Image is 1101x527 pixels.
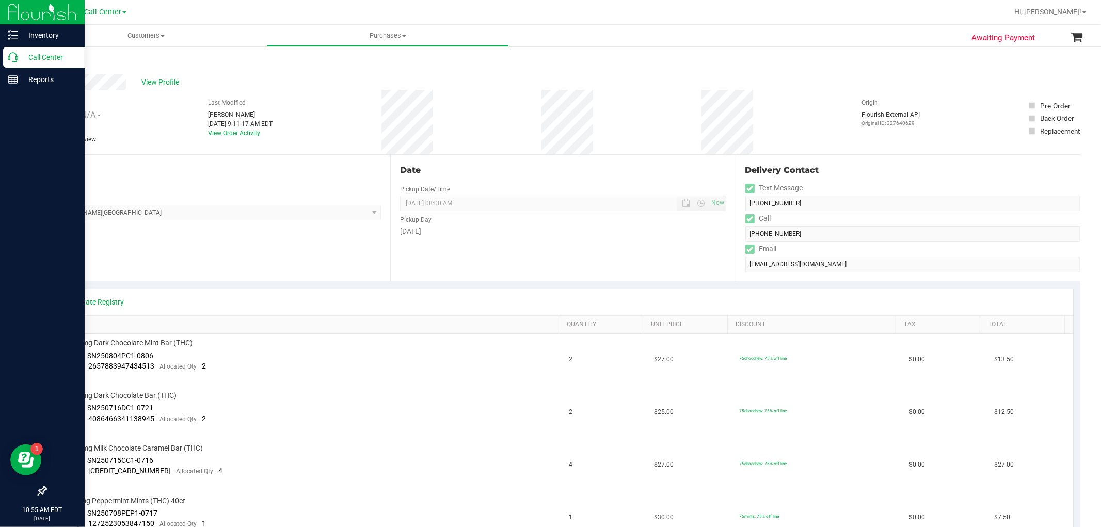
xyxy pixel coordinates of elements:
[219,467,223,475] span: 4
[98,110,100,120] span: -
[994,355,1014,364] span: $13.50
[745,164,1080,177] div: Delivery Contact
[1040,113,1074,123] div: Back Order
[654,407,674,417] span: $25.00
[569,513,573,522] span: 1
[59,338,193,348] span: HT 100mg Dark Chocolate Mint Bar (THC)
[202,362,206,370] span: 2
[89,362,155,370] span: 2657883947434513
[59,391,177,401] span: HT 100mg Dark Chocolate Bar (THC)
[745,226,1080,242] input: Format: (999) 999-9999
[971,32,1035,44] span: Awaiting Payment
[88,404,154,412] span: SN250716DC1-0721
[739,514,779,519] span: 75mints: 75% off line
[904,321,976,329] a: Tax
[569,460,573,470] span: 4
[567,321,639,329] a: Quantity
[10,444,41,475] iframe: Resource center
[208,119,273,129] div: [DATE] 9:11:17 AM EDT
[88,352,154,360] span: SN250804PC1-0806
[1040,126,1080,136] div: Replacement
[89,414,155,423] span: 4086466341138945
[400,185,450,194] label: Pickup Date/Time
[862,119,920,127] p: Original ID: 327640629
[177,468,214,475] span: Allocated Qty
[745,181,803,196] label: Text Message
[400,215,432,225] label: Pickup Day
[89,467,171,475] span: [CREDIT_CARD_NUMBER]
[8,30,18,40] inline-svg: Inventory
[862,98,879,107] label: Origin
[267,25,509,46] a: Purchases
[25,31,267,40] span: Customers
[61,321,555,329] a: SKU
[994,460,1014,470] span: $27.00
[160,416,197,423] span: Allocated Qty
[202,414,206,423] span: 2
[654,460,674,470] span: $27.00
[208,98,246,107] label: Last Modified
[84,8,121,17] span: Call Center
[569,407,573,417] span: 2
[654,355,674,364] span: $27.00
[59,496,186,506] span: HT 2.5mg Peppermint Mints (THC) 40ct
[1040,101,1071,111] div: Pre-Order
[745,196,1080,211] input: Format: (999) 999-9999
[909,407,925,417] span: $0.00
[909,355,925,364] span: $0.00
[18,51,80,63] p: Call Center
[654,513,674,522] span: $30.00
[739,461,787,466] span: 75chocchew: 75% off line
[81,110,95,120] span: N/A
[5,515,80,522] p: [DATE]
[18,73,80,86] p: Reports
[736,321,892,329] a: Discount
[400,164,726,177] div: Date
[739,356,787,361] span: 75chocchew: 75% off line
[909,460,925,470] span: $0.00
[8,74,18,85] inline-svg: Reports
[88,456,154,465] span: SN250715CC1-0716
[267,31,508,40] span: Purchases
[18,29,80,41] p: Inventory
[651,321,724,329] a: Unit Price
[160,363,197,370] span: Allocated Qty
[988,321,1061,329] a: Total
[745,211,771,226] label: Call
[400,226,726,237] div: [DATE]
[745,242,777,257] label: Email
[994,513,1010,522] span: $7.50
[62,297,124,307] a: View State Registry
[569,355,573,364] span: 2
[88,509,158,517] span: SN250708PEP1-0717
[862,110,920,127] div: Flourish External API
[59,443,203,453] span: HT 100mg Milk Chocolate Caramel Bar (THC)
[739,408,787,413] span: 75chocchew: 75% off line
[994,407,1014,417] span: $12.50
[141,77,183,88] span: View Profile
[30,443,43,455] iframe: Resource center unread badge
[208,110,273,119] div: [PERSON_NAME]
[208,130,260,137] a: View Order Activity
[8,52,18,62] inline-svg: Call Center
[909,513,925,522] span: $0.00
[45,164,381,177] div: Location
[1014,8,1081,16] span: Hi, [PERSON_NAME]!
[25,25,267,46] a: Customers
[5,505,80,515] p: 10:55 AM EDT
